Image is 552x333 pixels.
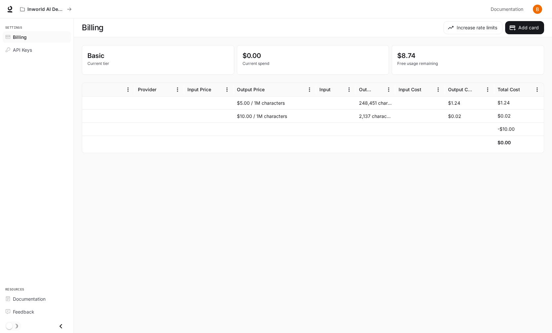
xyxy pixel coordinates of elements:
button: Menu [483,85,493,95]
button: Sort [331,85,341,95]
div: Input Cost [399,87,421,92]
a: Documentation [3,293,71,305]
a: Feedback [3,306,71,318]
div: 248,451 characters [356,96,395,109]
p: $8.74 [397,51,538,61]
h1: Billing [82,21,104,34]
button: Menu [123,85,133,95]
p: Free usage remaining [397,61,538,67]
button: Menu [384,85,394,95]
button: Sort [212,85,222,95]
button: Close drawer [53,319,68,333]
div: 2,137 characters [356,109,395,123]
span: Documentation [13,295,46,302]
p: $1.24 [498,99,510,106]
p: -$10.00 [498,126,515,132]
button: Menu [532,85,542,95]
p: $0.02 [498,113,511,119]
button: Menu [222,85,232,95]
div: Input [319,87,331,92]
button: Menu [305,85,314,95]
div: Output [359,87,373,92]
div: inworld-tts-1 [36,96,135,109]
div: Input Price [187,87,211,92]
button: Sort [374,85,384,95]
p: Current tier [87,61,229,67]
div: Provider [138,87,156,92]
a: Documentation [488,3,528,16]
a: API Keys [3,44,71,56]
span: Dark mode toggle [6,322,13,329]
button: Increase rate limits [443,21,503,34]
button: Add card [505,21,544,34]
div: Output Cost [448,87,472,92]
div: Total Cost [498,87,520,92]
button: Menu [433,85,443,95]
div: inworld-tts-1-max [36,109,135,123]
p: Basic [87,51,229,61]
button: Sort [473,85,483,95]
div: $10.00 / 1M characters [234,109,316,123]
button: Sort [521,85,531,95]
p: Inworld AI Demos [27,7,64,12]
button: Sort [422,85,432,95]
button: Menu [173,85,182,95]
div: $1.24 [445,96,494,109]
button: User avatar [531,3,544,16]
button: Sort [265,85,275,95]
div: $0.02 [445,109,494,123]
button: Sort [157,85,167,95]
button: All workspaces [17,3,75,16]
div: Output Price [237,87,265,92]
span: Documentation [491,5,523,14]
span: Feedback [13,308,34,315]
a: Billing [3,31,71,43]
div: $5.00 / 1M characters [234,96,316,109]
p: Current spend [243,61,384,67]
span: Billing [13,34,27,41]
button: Menu [344,85,354,95]
h6: $0.00 [498,139,511,146]
span: API Keys [13,46,32,53]
img: User avatar [533,5,542,14]
p: $0.00 [243,51,384,61]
